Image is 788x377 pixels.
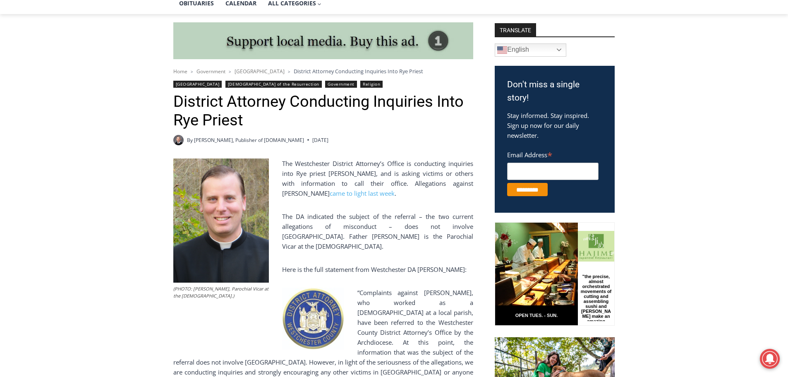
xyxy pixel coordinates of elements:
[2,85,81,117] span: Open Tues. - Sun. [PHONE_NUMBER]
[173,92,473,130] h1: District Attorney Conducting Inquiries Into Rye Priest
[225,81,322,88] a: [DEMOGRAPHIC_DATA] of the Resurrection
[312,136,328,144] time: [DATE]
[507,78,602,104] h3: Don't miss a single story!
[246,2,299,38] a: Book [PERSON_NAME]'s Good Humor for Your Event
[187,136,193,144] span: By
[360,81,383,88] a: Religion
[294,67,423,75] span: District Attorney Conducting Inquiries Into Rye Priest
[229,69,231,74] span: >
[54,11,204,26] div: Book [PERSON_NAME]'s Good Humor for Your Drive by Birthday
[200,0,250,38] img: s_800_d653096d-cda9-4b24-94f4-9ae0c7afa054.jpeg
[173,67,473,75] nav: Breadcrumbs
[282,288,344,350] img: Westchester District Attorney
[196,68,225,75] a: Government
[173,135,184,145] a: Author image
[252,9,288,32] h4: Book [PERSON_NAME]'s Good Humor for Your Event
[330,189,395,197] a: came to light last week
[497,45,507,55] img: en
[0,83,83,103] a: Open Tues. - Sun. [PHONE_NUMBER]
[507,146,599,161] label: Email Address
[85,52,117,99] div: "the precise, almost orchestrated movements of cutting and assembling sushi and [PERSON_NAME] mak...
[173,264,473,274] p: Here is the full statement from Westchester DA [PERSON_NAME]:
[325,81,357,88] a: Government
[235,68,285,75] a: [GEOGRAPHIC_DATA]
[173,158,269,283] img: David Barton, Parochial Vicar at the Church of the Resurrection
[191,69,193,74] span: >
[173,68,187,75] a: Home
[199,80,401,103] a: Intern @ [DOMAIN_NAME]
[209,0,391,80] div: "[PERSON_NAME] and I covered the [DATE] Parade, which was a really eye opening experience as I ha...
[507,110,602,140] p: Stay informed. Stay inspired. Sign up now for our daily newsletter.
[216,82,383,101] span: Intern @ [DOMAIN_NAME]
[495,43,566,57] a: English
[173,158,473,198] p: The Westchester District Attorney’s Office is conducting inquiries into Rye priest [PERSON_NAME],...
[173,22,473,60] img: support local media, buy this ad
[173,285,269,300] figcaption: (PHOTO: [PERSON_NAME], Parochial Vicar at the [DEMOGRAPHIC_DATA].)
[194,137,304,144] a: [PERSON_NAME], Publisher of [DOMAIN_NAME]
[495,23,536,36] strong: TRANSLATE
[288,69,290,74] span: >
[173,81,222,88] a: [GEOGRAPHIC_DATA]
[173,211,473,251] p: The DA indicated the subject of the referral – the two current allegations of misconduct – does n...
